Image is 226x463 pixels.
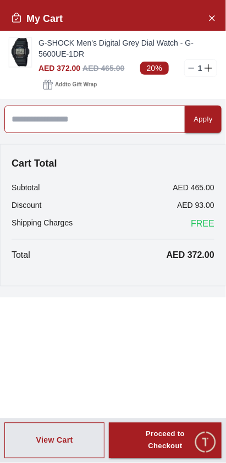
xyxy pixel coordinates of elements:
[144,385,172,392] span: 09:20 PM
[173,182,215,193] p: AED 465.00
[16,339,162,389] span: Hey there! Need help finding the perfect watch? I'm here if you have any questions or need a quic...
[12,217,73,230] p: Shipping Charges
[55,79,97,90] span: Add to Gift Wrap
[12,200,41,211] p: Discount
[194,431,218,455] div: Chat Widget
[109,423,222,459] button: Proceed to Checkout
[167,249,214,262] p: AED 372.00
[11,11,63,26] h2: My Cart
[177,200,214,211] p: AED 93.00
[12,249,30,262] p: Total
[31,7,49,26] img: Profile picture of Time House Support
[12,182,40,193] p: Subtotal
[36,435,73,446] div: View Cart
[196,63,205,74] p: 1
[38,77,101,92] button: Addto Gift Wrap
[191,217,214,230] span: FREE
[38,37,217,59] a: G-SHOCK Men's Digital Grey Dial Watch - G-5600UE-1DR
[203,9,221,26] button: Close Account
[9,38,31,67] img: ...
[4,423,104,459] button: View Cart
[38,64,80,73] span: AED 372.00
[199,5,221,27] em: Minimize
[12,156,214,171] h4: Cart Total
[8,316,226,328] div: Time House Support
[82,64,124,73] span: AED 465.00
[140,62,169,75] span: 20%
[56,12,160,22] div: Time House Support
[194,113,213,126] div: Apply
[60,337,70,349] em: Blush
[185,106,222,133] button: Apply
[129,428,202,454] div: Proceed to Checkout
[5,5,27,27] em: Back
